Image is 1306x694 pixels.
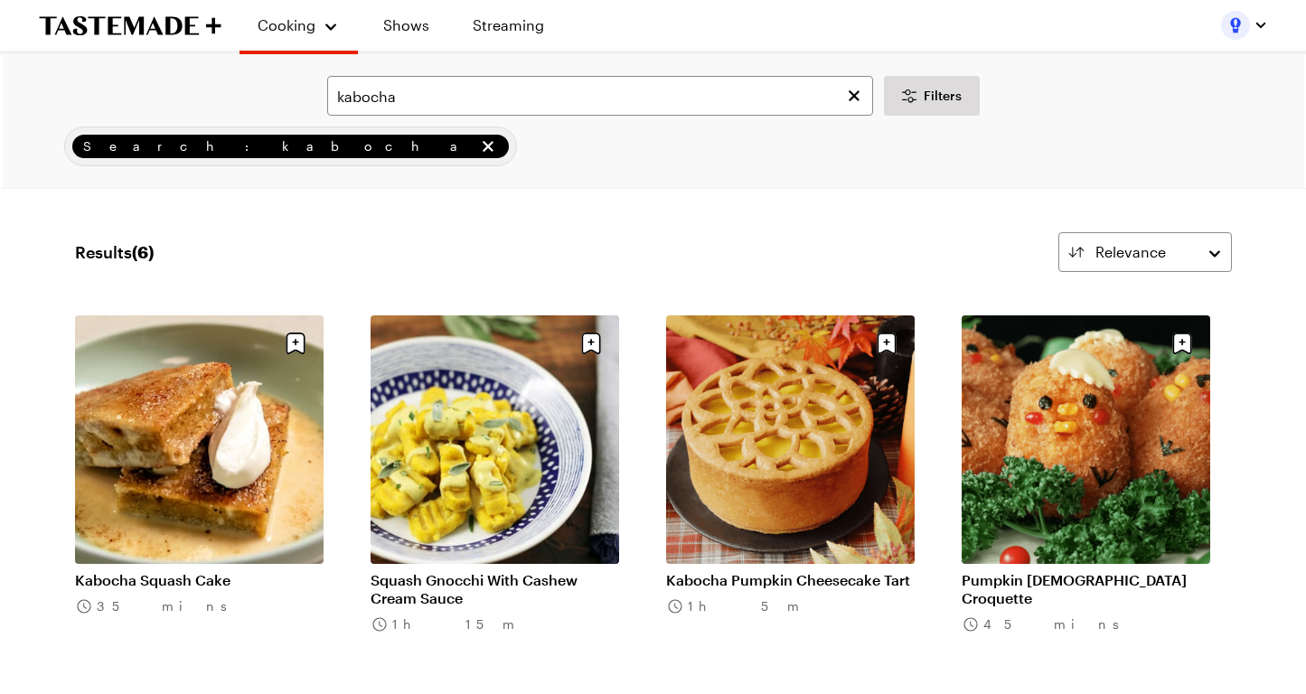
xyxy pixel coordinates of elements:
[869,326,904,361] button: Save recipe
[962,571,1210,607] a: Pumpkin [DEMOGRAPHIC_DATA] Croquette
[132,242,154,262] span: ( 6 )
[884,76,980,116] button: Desktop filters
[83,136,474,156] span: Search: kabocha
[258,16,315,33] span: Cooking
[666,571,915,589] a: Kabocha Pumpkin Cheesecake Tart
[478,136,498,156] button: remove Search: kabocha
[1221,11,1250,40] img: Profile picture
[1221,11,1268,40] button: Profile picture
[278,326,313,361] button: Save recipe
[924,87,962,105] span: Filters
[1165,326,1199,361] button: Save recipe
[844,86,864,106] button: Clear search
[75,571,324,589] a: Kabocha Squash Cake
[1058,232,1232,272] button: Relevance
[75,239,154,265] span: Results
[371,571,619,607] a: Squash Gnocchi With Cashew Cream Sauce
[574,326,608,361] button: Save recipe
[39,15,221,36] a: To Tastemade Home Page
[1095,241,1166,263] span: Relevance
[258,7,340,43] button: Cooking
